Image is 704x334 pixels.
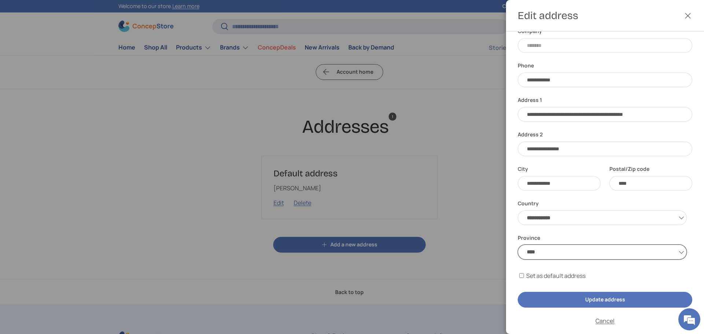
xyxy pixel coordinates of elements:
span: We're online! [43,92,101,166]
div: Minimize live chat window [120,4,138,21]
label: Phone [518,62,692,69]
textarea: Type your message and hit 'Enter' [4,200,140,226]
label: Address 1 [518,96,692,104]
h2: Edit address [518,9,578,22]
label: City [518,165,601,173]
label: Country [518,199,692,207]
div: Chat with us now [38,41,123,51]
button: Cancel [595,317,615,325]
label: Province [518,234,692,242]
label: Address 2 [518,131,692,138]
label: Postal/Zip code [609,165,692,173]
button: Update address [518,292,692,308]
label: Set as default address [526,272,586,280]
